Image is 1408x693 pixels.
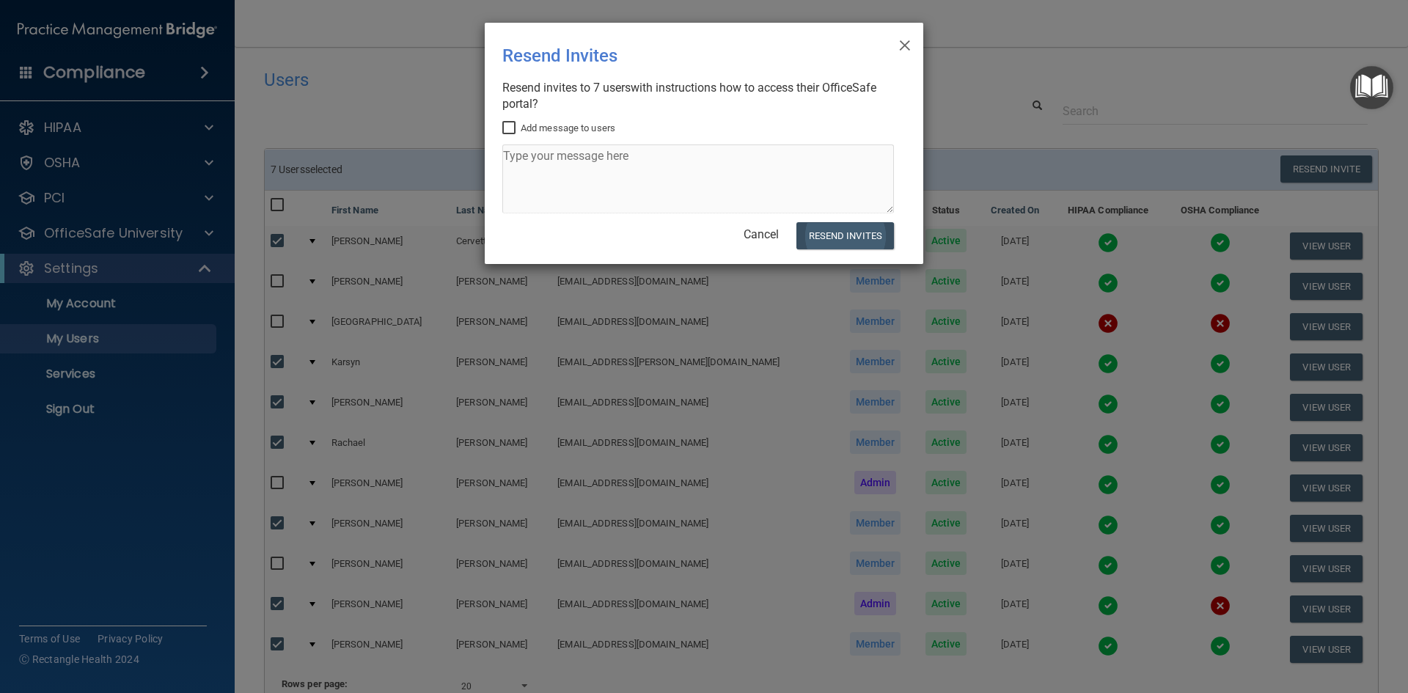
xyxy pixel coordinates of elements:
iframe: Drift Widget Chat Controller [1154,589,1390,648]
input: Add message to users [502,122,519,134]
label: Add message to users [502,120,615,137]
div: Resend invites to 7 user with instructions how to access their OfficeSafe portal? [502,80,894,112]
button: Open Resource Center [1350,66,1393,109]
span: s [625,81,631,95]
span: × [898,29,912,58]
button: Resend Invites [796,222,894,249]
a: Cancel [744,227,779,241]
div: Resend Invites [502,34,846,77]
